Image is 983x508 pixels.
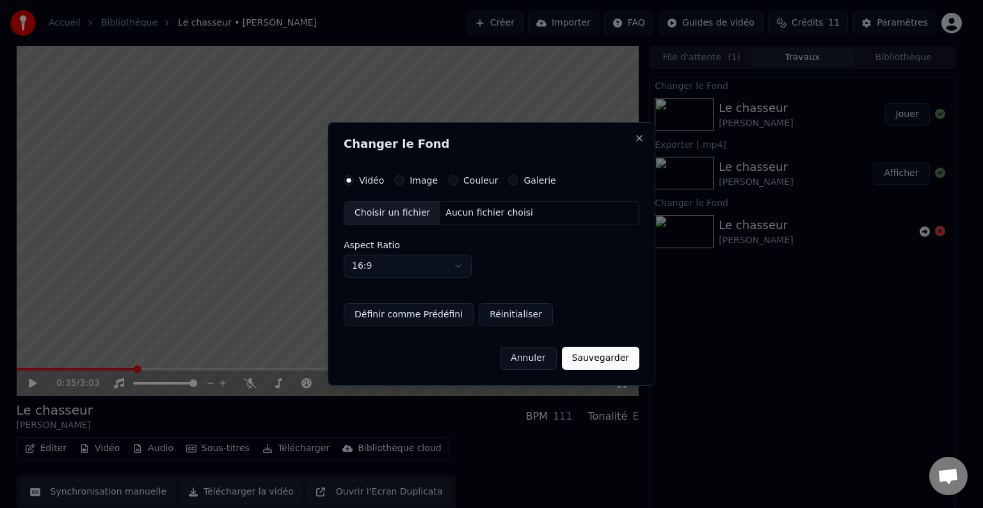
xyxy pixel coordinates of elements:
[440,207,538,219] div: Aucun fichier choisi
[344,138,639,150] h2: Changer le Fond
[463,176,498,185] label: Couleur
[500,347,556,370] button: Annuler
[479,303,553,326] button: Réinitialiser
[344,241,639,250] label: Aspect Ratio
[344,202,440,225] div: Choisir un fichier
[523,176,555,185] label: Galerie
[344,303,474,326] button: Définir comme Prédéfini
[359,176,384,185] label: Vidéo
[562,347,639,370] button: Sauvegarder
[410,176,438,185] label: Image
